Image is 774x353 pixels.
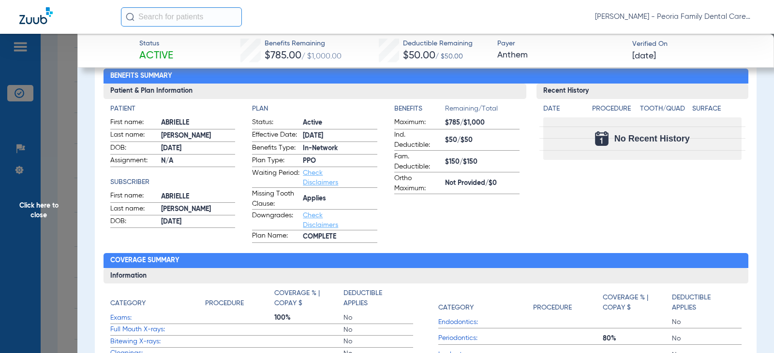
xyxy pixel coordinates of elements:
span: Applies [303,194,377,204]
img: Calendar [595,131,609,146]
h4: Patient [110,104,236,114]
span: Downgrades: [252,211,299,230]
span: COMPLETE [303,232,377,242]
span: Effective Date: [252,130,299,141]
span: No [343,337,413,346]
span: In-Network [303,143,377,154]
span: / $50.00 [435,53,463,60]
h4: Date [543,104,584,114]
span: No [672,334,741,343]
h4: Plan [252,104,377,114]
h4: Coverage % | Copay $ [603,293,667,313]
h4: Surface [692,104,741,114]
h4: Category [110,298,146,309]
span: Ortho Maximum: [394,173,442,194]
h4: Procedure [205,298,244,309]
h4: Deductible Applies [343,288,408,309]
span: Anthem [497,49,624,61]
span: Benefits Remaining [265,39,342,49]
h4: Coverage % | Copay $ [274,288,339,309]
span: $150/$150 [445,157,520,167]
span: Endodontics: [438,317,533,327]
span: Waiting Period: [252,168,299,187]
h4: Benefits [394,104,445,114]
span: Periodontics: [438,333,533,343]
h4: Tooth/Quad [640,104,689,114]
span: Status [139,39,173,49]
h3: Patient & Plan Information [104,84,527,99]
span: / $1,000.00 [301,53,342,60]
h3: Recent History [536,84,748,99]
span: Deductible Remaining [403,39,473,49]
span: 100% [274,313,343,323]
app-breakdown-title: Category [110,288,205,312]
img: Search Icon [126,13,134,21]
span: $785.00 [265,51,301,61]
app-breakdown-title: Deductible Applies [672,288,741,316]
span: ABRIELLE [161,118,236,128]
span: DOB: [110,216,158,228]
app-breakdown-title: Coverage % | Copay $ [603,288,672,316]
span: Verified On [632,39,759,49]
span: No [343,325,413,335]
h2: Benefits Summary [104,69,748,84]
span: Fam. Deductible: [394,152,442,172]
app-breakdown-title: Procedure [205,288,274,312]
h4: Deductible Applies [672,293,736,313]
span: DOB: [110,143,158,155]
span: N/A [161,156,236,166]
app-breakdown-title: Surface [692,104,741,117]
app-breakdown-title: Procedure [533,288,602,316]
span: [DATE] [632,50,656,62]
h4: Procedure [533,303,572,313]
h4: Category [438,303,474,313]
span: Missing Tooth Clause: [252,189,299,209]
span: [DATE] [161,143,236,154]
app-breakdown-title: Procedure [592,104,636,117]
span: $50/$50 [445,135,520,145]
h4: Procedure [592,104,636,114]
input: Search for patients [121,7,242,27]
span: Last name: [110,204,158,215]
img: Zuub Logo [19,7,53,24]
span: Benefits Type: [252,143,299,155]
app-breakdown-title: Date [543,104,584,117]
span: ABRIELLE [161,192,236,202]
span: Active [303,118,377,128]
h2: Coverage Summary [104,253,748,268]
h4: Subscriber [110,177,236,187]
span: First name: [110,117,158,129]
span: Active [139,49,173,63]
span: Ind. Deductible: [394,130,442,150]
app-breakdown-title: Tooth/Quad [640,104,689,117]
span: Last name: [110,130,158,141]
span: $785/$1,000 [445,118,520,128]
app-breakdown-title: Benefits [394,104,445,117]
span: Status: [252,117,299,129]
span: No [343,313,413,323]
span: [PERSON_NAME] - Peoria Family Dental Care [595,12,755,22]
app-breakdown-title: Deductible Applies [343,288,413,312]
a: Check Disclaimers [303,212,338,228]
span: Remaining/Total [445,104,520,117]
app-breakdown-title: Category [438,288,533,316]
a: Check Disclaimers [303,169,338,186]
span: Payer [497,39,624,49]
span: PPO [303,156,377,166]
span: Full Mouth X-rays: [110,325,205,335]
span: [PERSON_NAME] [161,204,236,214]
span: Plan Name: [252,231,299,242]
span: Maximum: [394,117,442,129]
span: First name: [110,191,158,202]
span: $50.00 [403,51,435,61]
span: Exams: [110,313,205,323]
span: No Recent History [614,134,690,143]
span: [PERSON_NAME] [161,131,236,141]
span: Assignment: [110,155,158,167]
span: No [672,317,741,327]
span: [DATE] [303,131,377,141]
span: Not Provided/$0 [445,178,520,188]
app-breakdown-title: Coverage % | Copay $ [274,288,343,312]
